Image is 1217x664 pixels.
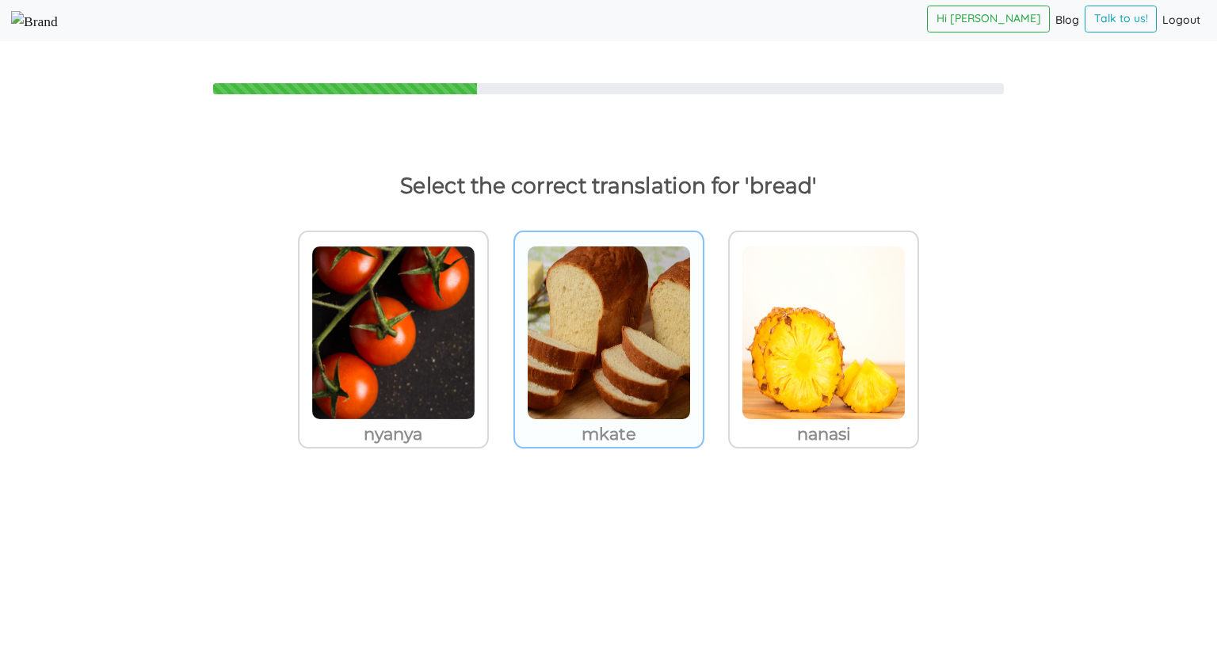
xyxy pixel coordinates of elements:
a: Blog [1050,6,1085,36]
a: Talk to us! [1085,6,1157,32]
img: aborcbe.png [742,246,906,420]
p: mkate [515,420,703,448]
p: nanasi [730,420,918,448]
img: Select Course Page [11,11,58,32]
a: Logout [1157,6,1206,36]
img: ntoosi.png [311,246,475,420]
img: paano.jpg [527,246,691,420]
p: nyanya [299,420,487,448]
p: Select the correct translation for 'bread' [30,167,1186,205]
a: Hi [PERSON_NAME] [927,6,1050,32]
